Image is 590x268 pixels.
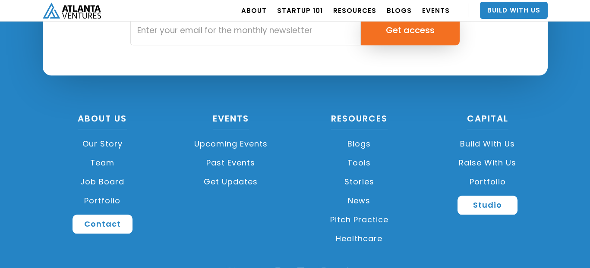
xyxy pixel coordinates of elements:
[43,153,163,172] a: Team
[130,15,460,45] form: Email Form
[43,191,163,210] a: Portfolio
[171,153,291,172] a: Past Events
[428,153,548,172] a: Raise with Us
[171,134,291,153] a: Upcoming Events
[300,229,420,248] a: Healthcare
[43,134,163,153] a: Our Story
[467,112,508,129] a: CAPITAL
[73,215,133,234] a: Contact
[130,15,361,45] input: Enter your email for the monthly newsletter
[213,112,249,129] a: Events
[43,172,163,191] a: Job Board
[300,191,420,210] a: News
[361,15,460,45] input: Get access
[331,112,388,129] a: Resources
[300,210,420,229] a: Pitch Practice
[171,172,291,191] a: Get Updates
[428,134,548,153] a: Build with us
[480,2,548,19] a: Build With Us
[300,134,420,153] a: Blogs
[78,112,127,129] a: About US
[300,172,420,191] a: Stories
[457,196,517,215] a: Studio
[428,172,548,191] a: Portfolio
[300,153,420,172] a: Tools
